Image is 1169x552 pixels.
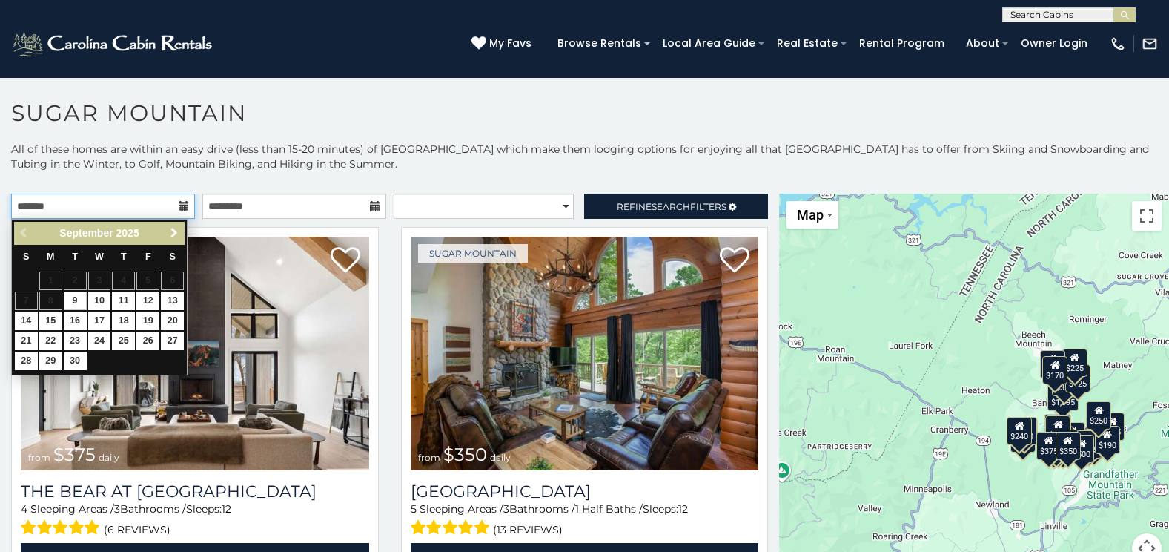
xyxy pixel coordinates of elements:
[161,292,184,310] a: 13
[161,312,184,330] a: 20
[411,482,759,502] a: [GEOGRAPHIC_DATA]
[418,452,440,463] span: from
[15,332,38,350] a: 21
[21,482,369,502] a: The Bear At [GEOGRAPHIC_DATA]
[47,252,55,262] span: Monday
[655,32,763,55] a: Local Area Guide
[1036,432,1062,460] div: $375
[490,452,511,463] span: daily
[1077,430,1102,459] div: $195
[64,312,87,330] a: 16
[418,244,528,263] a: Sugar Mountain
[15,352,38,370] a: 28
[1045,415,1070,444] div: $300
[168,227,180,239] span: Next
[1142,36,1158,52] img: mail-regular-white.png
[852,32,952,55] a: Rental Program
[584,194,768,219] a: RefineSearchFilters
[112,332,135,350] a: 25
[652,201,690,212] span: Search
[411,482,759,502] h3: Grouse Moor Lodge
[28,452,50,463] span: from
[88,332,111,350] a: 24
[88,292,111,310] a: 10
[617,201,726,212] span: Refine Filters
[165,224,183,243] a: Next
[678,502,688,516] span: 12
[1086,401,1111,430] div: $250
[489,36,531,51] span: My Favs
[786,201,838,229] button: Change map style
[471,36,535,52] a: My Favs
[443,444,487,465] span: $350
[1062,349,1087,377] div: $225
[769,32,845,55] a: Real Estate
[145,252,151,262] span: Friday
[121,252,127,262] span: Thursday
[136,332,159,350] a: 26
[21,237,369,470] img: The Bear At Sugar Mountain
[114,502,120,516] span: 3
[411,237,759,470] img: Grouse Moor Lodge
[1100,413,1125,441] div: $155
[39,312,62,330] a: 15
[11,29,216,59] img: White-1-2.png
[21,502,369,539] div: Sleeping Areas / Bathrooms / Sleeps:
[503,502,509,516] span: 3
[411,502,759,539] div: Sleeping Areas / Bathrooms / Sleeps:
[95,252,104,262] span: Wednesday
[88,312,111,330] a: 17
[136,312,159,330] a: 19
[222,502,231,516] span: 12
[136,292,159,310] a: 12
[39,352,62,370] a: 29
[797,207,824,223] span: Map
[720,246,749,277] a: Add to favorites
[550,32,649,55] a: Browse Rentals
[72,252,78,262] span: Tuesday
[1110,36,1126,52] img: phone-regular-white.png
[64,292,87,310] a: 9
[64,352,87,370] a: 30
[161,332,184,350] a: 27
[99,452,119,463] span: daily
[958,32,1007,55] a: About
[1013,32,1095,55] a: Owner Login
[21,237,369,470] a: The Bear At Sugar Mountain from $375 daily
[331,246,360,277] a: Add to favorites
[39,332,62,350] a: 22
[575,502,643,516] span: 1 Half Baths /
[1070,435,1095,463] div: $500
[23,252,29,262] span: Sunday
[1095,426,1120,454] div: $190
[112,292,135,310] a: 11
[112,312,135,330] a: 18
[1040,350,1065,378] div: $240
[493,520,563,539] span: (13 reviews)
[1047,383,1079,411] div: $1,095
[59,227,113,239] span: September
[64,332,87,350] a: 23
[1066,364,1091,392] div: $125
[21,482,369,502] h3: The Bear At Sugar Mountain
[1043,356,1068,384] div: $170
[104,520,170,539] span: (6 reviews)
[411,237,759,470] a: Grouse Moor Lodge from $350 daily
[1056,432,1081,460] div: $350
[411,502,417,516] span: 5
[15,312,38,330] a: 14
[170,252,176,262] span: Saturday
[1060,422,1085,450] div: $200
[21,502,27,516] span: 4
[1045,414,1070,442] div: $190
[116,227,139,239] span: 2025
[53,444,96,465] span: $375
[1007,417,1032,445] div: $240
[1132,201,1162,231] button: Toggle fullscreen view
